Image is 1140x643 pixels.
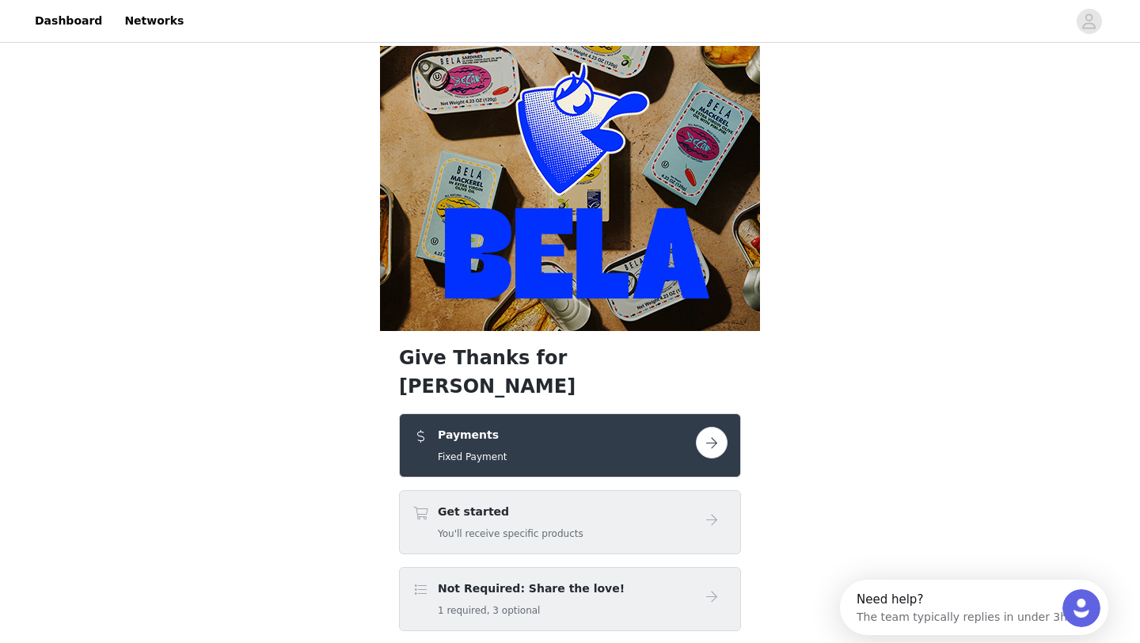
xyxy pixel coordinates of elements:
[399,413,741,477] div: Payments
[438,504,583,520] h4: Get started
[380,46,760,331] img: campaign image
[6,6,274,50] div: Open Intercom Messenger
[399,490,741,554] div: Get started
[17,26,227,43] div: The team typically replies in under 3h
[17,13,227,26] div: Need help?
[1081,9,1096,34] div: avatar
[438,603,625,618] h5: 1 required, 3 optional
[399,567,741,631] div: Not Required: Share the love!
[438,450,507,464] h5: Fixed Payment
[115,3,193,39] a: Networks
[840,580,1108,635] iframe: Intercom live chat discovery launcher
[399,344,741,401] h1: Give Thanks for [PERSON_NAME]
[438,427,507,443] h4: Payments
[25,3,112,39] a: Dashboard
[438,580,625,597] h4: Not Required: Share the love!
[438,527,583,541] h5: You'll receive specific products
[1062,589,1100,627] iframe: Intercom live chat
